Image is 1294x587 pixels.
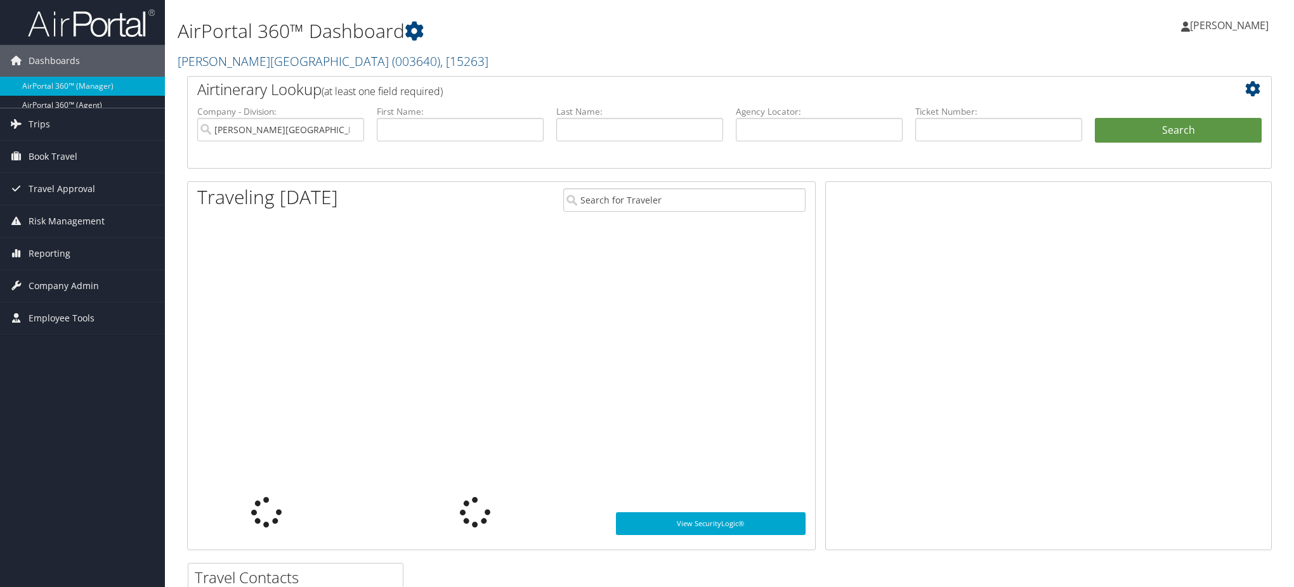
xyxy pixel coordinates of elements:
[29,238,70,269] span: Reporting
[178,53,488,70] a: [PERSON_NAME][GEOGRAPHIC_DATA]
[377,105,544,118] label: First Name:
[616,512,806,535] a: View SecurityLogic®
[29,270,99,302] span: Company Admin
[563,188,806,212] input: Search for Traveler
[1095,118,1262,143] button: Search
[29,302,95,334] span: Employee Tools
[556,105,723,118] label: Last Name:
[322,84,443,98] span: (at least one field required)
[178,18,913,44] h1: AirPortal 360™ Dashboard
[392,53,440,70] span: ( 003640 )
[28,8,155,38] img: airportal-logo.png
[1190,18,1269,32] span: [PERSON_NAME]
[29,173,95,205] span: Travel Approval
[197,105,364,118] label: Company - Division:
[29,45,80,77] span: Dashboards
[29,141,77,172] span: Book Travel
[736,105,903,118] label: Agency Locator:
[440,53,488,70] span: , [ 15263 ]
[197,184,338,210] h1: Traveling [DATE]
[1181,6,1281,44] a: [PERSON_NAME]
[29,108,50,140] span: Trips
[915,105,1082,118] label: Ticket Number:
[29,205,105,237] span: Risk Management
[197,79,1172,100] h2: Airtinerary Lookup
